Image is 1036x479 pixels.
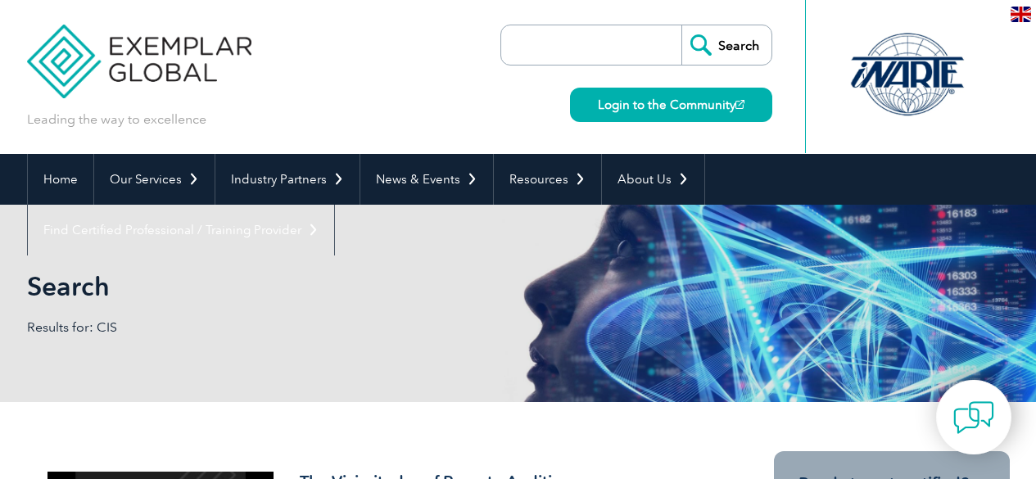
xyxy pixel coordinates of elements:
[28,205,334,255] a: Find Certified Professional / Training Provider
[94,154,215,205] a: Our Services
[494,154,601,205] a: Resources
[735,100,744,109] img: open_square.png
[27,111,206,129] p: Leading the way to excellence
[681,25,771,65] input: Search
[953,397,994,438] img: contact-chat.png
[27,270,656,302] h1: Search
[570,88,772,122] a: Login to the Community
[27,319,518,337] p: Results for: CIS
[28,154,93,205] a: Home
[1011,7,1031,22] img: en
[602,154,704,205] a: About Us
[215,154,360,205] a: Industry Partners
[360,154,493,205] a: News & Events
